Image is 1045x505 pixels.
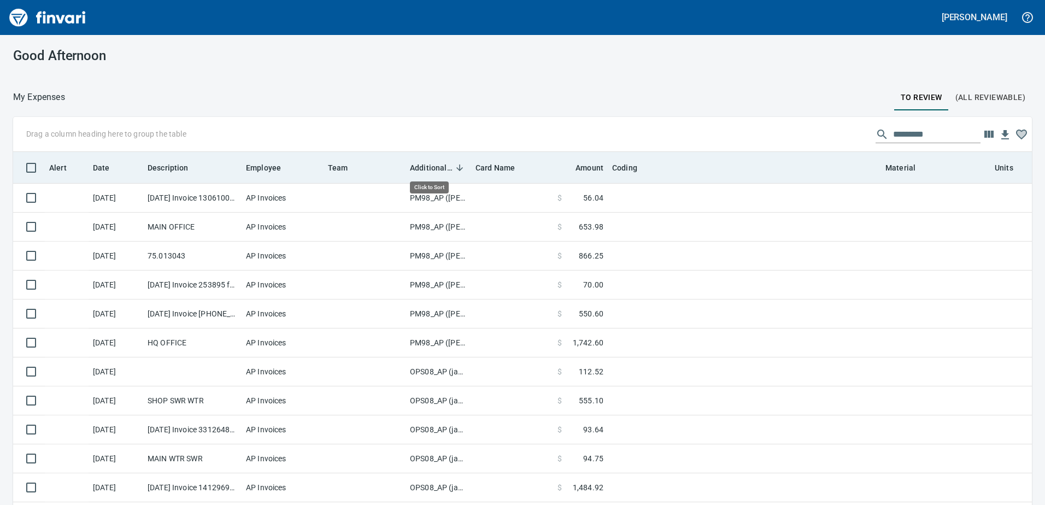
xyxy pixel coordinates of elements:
td: AP Invoices [242,271,324,300]
td: PM98_AP ([PERSON_NAME], [PERSON_NAME]) [406,213,471,242]
td: PM98_AP ([PERSON_NAME], [PERSON_NAME]) [406,300,471,328]
span: Units [995,161,1028,174]
td: [DATE] [89,184,143,213]
td: PM98_AP ([PERSON_NAME], [PERSON_NAME]) [406,242,471,271]
p: Drag a column heading here to group the table [26,128,186,139]
td: PM98_AP ([PERSON_NAME], [PERSON_NAME]) [406,271,471,300]
td: AP Invoices [242,386,324,415]
td: [DATE] Invoice 253895 from [PERSON_NAME] Aggressive Enterprises Inc. (1-22812) [143,271,242,300]
span: $ [557,221,562,232]
h5: [PERSON_NAME] [942,11,1007,23]
td: [DATE] [89,328,143,357]
span: $ [557,482,562,493]
span: $ [557,366,562,377]
span: Team [328,161,348,174]
td: OPS08_AP (janettep, samr) [406,386,471,415]
span: Alert [49,161,67,174]
span: $ [557,308,562,319]
td: AP Invoices [242,242,324,271]
td: AP Invoices [242,444,324,473]
span: Coding [612,161,637,174]
td: [DATE] [89,473,143,502]
td: [DATE] [89,242,143,271]
td: [DATE] Invoice [PHONE_NUMBER] from Mobile Modular Management Corporation (1-38120) [143,300,242,328]
span: $ [557,453,562,464]
span: Coding [612,161,651,174]
span: (All Reviewable) [955,91,1025,104]
span: $ [557,424,562,435]
nav: breadcrumb [13,91,65,104]
span: Additional Reviewer [410,161,467,174]
span: Description [148,161,203,174]
span: $ [557,250,562,261]
span: 112.52 [579,366,603,377]
span: $ [557,337,562,348]
td: AP Invoices [242,184,324,213]
span: Amount [561,161,603,174]
span: Card Name [475,161,515,174]
span: Alert [49,161,81,174]
button: Download table [997,127,1013,143]
td: AP Invoices [242,328,324,357]
td: SHOP SWR WTR [143,386,242,415]
span: Units [995,161,1013,174]
td: [DATE] [89,386,143,415]
td: OPS08_AP (janettep, samr) [406,473,471,502]
span: Material [885,161,915,174]
span: Date [93,161,110,174]
span: $ [557,395,562,406]
td: MAIN WTR SWR [143,444,242,473]
td: [DATE] [89,415,143,444]
span: Description [148,161,189,174]
td: AP Invoices [242,357,324,386]
td: 75.013043 [143,242,242,271]
span: 70.00 [583,279,603,290]
td: AP Invoices [242,213,324,242]
td: AP Invoices [242,300,324,328]
span: Card Name [475,161,529,174]
span: To Review [901,91,942,104]
span: 1,742.60 [573,337,603,348]
td: AP Invoices [242,415,324,444]
td: PM98_AP ([PERSON_NAME], [PERSON_NAME]) [406,184,471,213]
span: Material [885,161,930,174]
h3: Good Afternoon [13,48,335,63]
td: PM98_AP ([PERSON_NAME], [PERSON_NAME]) [406,328,471,357]
td: [DATE] [89,444,143,473]
td: [DATE] Invoice 141296900040925 from City Of [GEOGRAPHIC_DATA] (1-10175) [143,473,242,502]
td: OPS08_AP (janettep, samr) [406,444,471,473]
td: [DATE] [89,357,143,386]
td: [DATE] [89,271,143,300]
td: [DATE] [89,300,143,328]
span: 94.75 [583,453,603,464]
p: My Expenses [13,91,65,104]
span: Team [328,161,362,174]
span: 866.25 [579,250,603,261]
span: Amount [576,161,603,174]
button: Choose columns to display [981,126,997,143]
span: $ [557,192,562,203]
td: [DATE] [89,213,143,242]
td: AP Invoices [242,473,324,502]
span: Employee [246,161,281,174]
td: HQ OFFICE [143,328,242,357]
button: [PERSON_NAME] [939,9,1010,26]
span: 550.60 [579,308,603,319]
span: 56.04 [583,192,603,203]
td: [DATE] Invoice 13061009 0925 from [GEOGRAPHIC_DATA][PERSON_NAME] (1-39280) [143,184,242,213]
span: 555.10 [579,395,603,406]
button: Column choices favorited. Click to reset to default [1013,126,1030,143]
img: Finvari [7,4,89,31]
td: MAIN OFFICE [143,213,242,242]
span: 1,484.92 [573,482,603,493]
td: OPS08_AP (janettep, samr) [406,357,471,386]
span: 93.64 [583,424,603,435]
td: [DATE] Invoice 331264800000925 from City Of [GEOGRAPHIC_DATA] (1-10175) [143,415,242,444]
span: Additional Reviewer [410,161,453,174]
span: Date [93,161,124,174]
span: Employee [246,161,295,174]
span: $ [557,279,562,290]
span: 653.98 [579,221,603,232]
td: OPS08_AP (janettep, samr) [406,415,471,444]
